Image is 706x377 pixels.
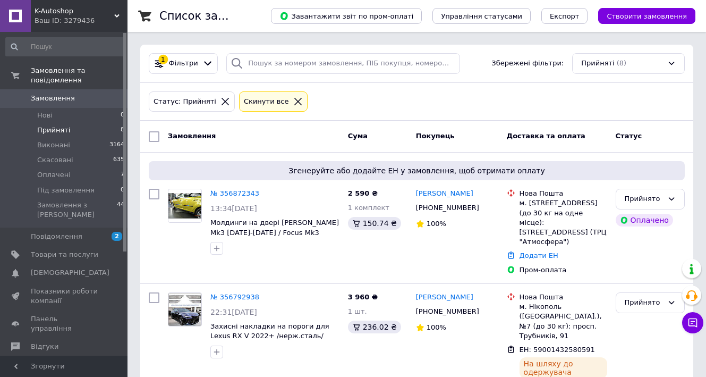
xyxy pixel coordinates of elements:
a: № 356872343 [210,189,259,197]
span: Оплачені [37,170,71,180]
span: 44 [117,200,124,220]
span: Згенеруйте або додайте ЕН у замовлення, щоб отримати оплату [153,165,681,176]
span: 3164 [109,140,124,150]
input: Пошук [5,37,125,56]
span: 100% [427,220,446,228]
span: (8) [617,59,626,67]
span: 3 960 ₴ [348,293,378,301]
span: Статус [616,132,642,140]
a: [PERSON_NAME] [416,292,473,303]
div: Нова Пошта [520,292,607,302]
span: Фільтри [169,58,198,69]
div: Прийнято [625,194,663,205]
span: Прийняті [581,58,614,69]
span: K-Autoshop [35,6,114,16]
a: Молдинги на двері [PERSON_NAME] Mk3 [DATE]-[DATE] / Focus Mk3 рестайл. [DATE]-[DATE] [210,219,339,246]
button: Створити замовлення [598,8,695,24]
span: 22:31[DATE] [210,308,257,316]
span: Замовлення [31,94,75,103]
a: [PERSON_NAME] [416,189,473,199]
span: Під замовлення [37,186,95,195]
div: м. [STREET_ADDRESS] (до 30 кг на одне місце): [STREET_ADDRESS] (ТРЦ "Атмосфера") [520,198,607,247]
img: Фото товару [168,293,201,326]
div: Cкинути все [242,96,291,107]
a: Фото товару [168,292,202,326]
span: Управління статусами [441,12,522,20]
div: 150.74 ₴ [348,217,401,230]
div: Статус: Прийняті [151,96,218,107]
span: Повідомлення [31,232,82,241]
div: м. Нікополь ([GEOGRAPHIC_DATA].), №7 (до 30 кг): просп. Трубників, 91 [520,302,607,341]
span: Нові [37,111,53,120]
span: Замовлення з [PERSON_NAME] [37,200,117,220]
span: Показники роботи компанії [31,287,98,306]
button: Чат з покупцем [682,312,703,333]
button: Управління статусами [432,8,531,24]
span: 1 комплект [348,204,389,212]
span: ЕН: 59001432580591 [520,346,595,354]
span: Доставка та оплата [507,132,585,140]
div: Пром-оплата [520,265,607,275]
span: [DEMOGRAPHIC_DATA] [31,268,109,278]
a: Додати ЕН [520,252,558,259]
span: 1 шт. [348,307,367,315]
span: 0 [121,111,124,120]
div: 236.02 ₴ [348,321,401,333]
span: Прийняті [37,125,70,135]
span: 100% [427,323,446,331]
div: 1 [158,55,168,64]
img: Фото товару [168,193,201,219]
a: Захисні накладки на пороги для Lexus RX V 2022+ /нерж.сталь/ [210,322,329,340]
span: Панель управління [31,314,98,333]
span: 7 [121,170,124,180]
span: 635 [113,155,124,165]
div: Оплачено [616,214,673,227]
span: 2 590 ₴ [348,189,378,197]
div: Нова Пошта [520,189,607,198]
a: № 356792938 [210,293,259,301]
div: Прийнято [625,297,663,308]
span: Скасовані [37,155,73,165]
a: Створити замовлення [588,12,695,20]
span: Відгуки [31,342,58,351]
span: Експорт [550,12,580,20]
span: Завантажити звіт по пром-оплаті [279,11,413,21]
h1: Список замовлень [159,10,267,22]
span: Товари та послуги [31,250,98,259]
span: 2 [112,232,122,241]
span: Збережені фільтри: [491,58,564,69]
a: Фото товару [168,189,202,223]
span: 0 [121,186,124,195]
button: Завантажити звіт по пром-оплаті [271,8,422,24]
span: Cума [348,132,368,140]
span: Замовлення [168,132,216,140]
span: Замовлення та повідомлення [31,66,127,85]
button: Експорт [541,8,588,24]
input: Пошук за номером замовлення, ПІБ покупця, номером телефону, Email, номером накладної [226,53,460,74]
span: Покупець [416,132,455,140]
span: Виконані [37,140,70,150]
span: Створити замовлення [607,12,687,20]
span: 8 [121,125,124,135]
div: [PHONE_NUMBER] [414,305,481,319]
span: 13:34[DATE] [210,204,257,213]
div: [PHONE_NUMBER] [414,201,481,215]
div: Ваш ID: 3279436 [35,16,127,26]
